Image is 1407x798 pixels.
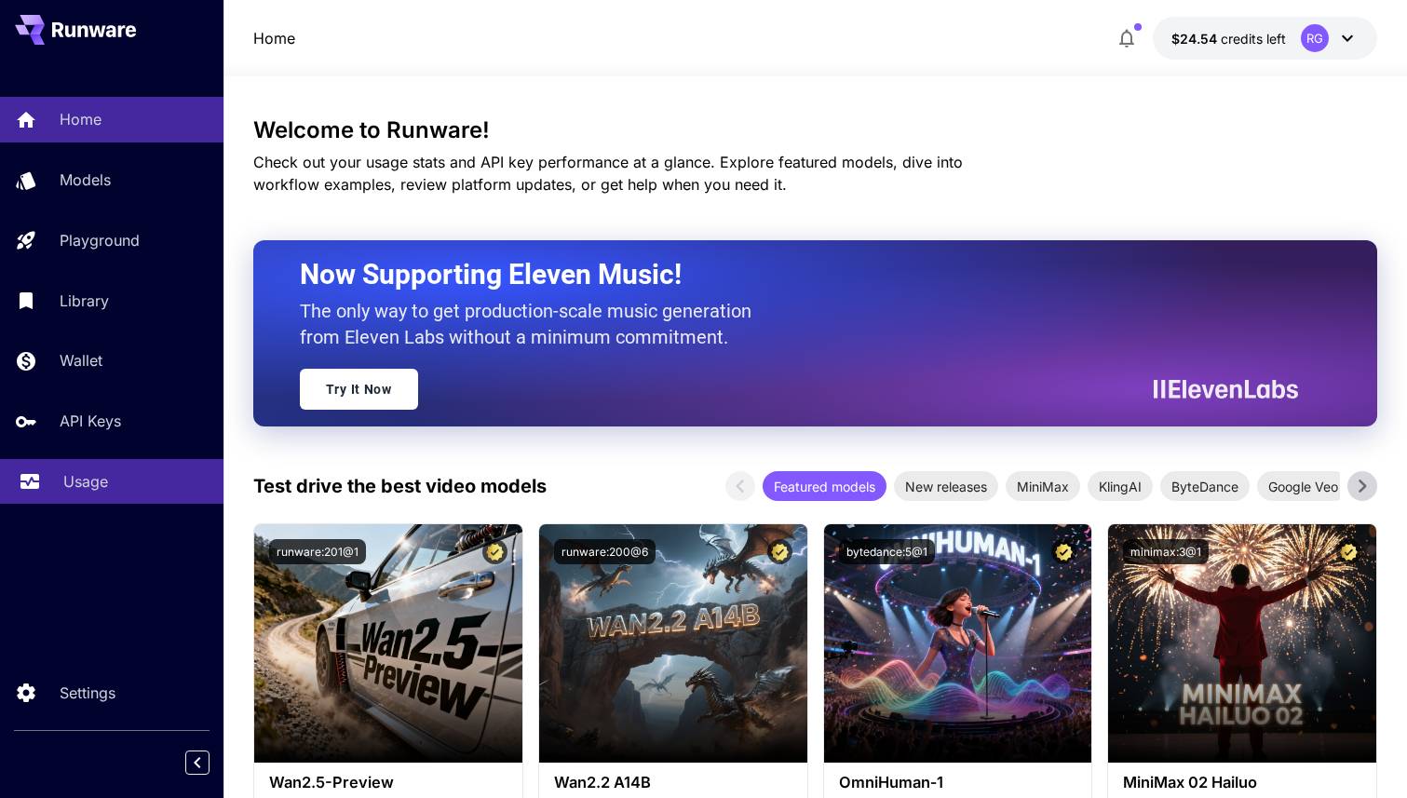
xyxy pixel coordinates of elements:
img: alt [1108,524,1376,763]
a: Home [253,27,295,49]
button: runware:201@1 [269,539,366,564]
button: minimax:3@1 [1123,539,1209,564]
span: MiniMax [1006,477,1080,496]
h3: OmniHuman‑1 [839,774,1077,791]
button: Certified Model – Vetted for best performance and includes a commercial license. [1051,539,1076,564]
span: Google Veo [1257,477,1349,496]
p: Library [60,290,109,312]
p: Playground [60,229,140,251]
button: Certified Model – Vetted for best performance and includes a commercial license. [482,539,507,564]
nav: breadcrumb [253,27,295,49]
h3: Wan2.5-Preview [269,774,507,791]
h3: Welcome to Runware! [253,117,1377,143]
div: $24.53864 [1171,29,1286,48]
p: Test drive the best video models [253,472,547,500]
div: Collapse sidebar [199,746,223,779]
button: Certified Model – Vetted for best performance and includes a commercial license. [767,539,792,564]
span: Featured models [763,477,886,496]
button: Collapse sidebar [185,751,210,775]
p: Settings [60,682,115,704]
p: Models [60,169,111,191]
button: Certified Model – Vetted for best performance and includes a commercial license. [1336,539,1361,564]
span: New releases [894,477,998,496]
div: New releases [894,471,998,501]
p: Home [60,108,101,130]
button: $24.53864RG [1153,17,1377,60]
div: MiniMax [1006,471,1080,501]
div: Featured models [763,471,886,501]
a: Try It Now [300,369,418,410]
div: KlingAI [1088,471,1153,501]
button: bytedance:5@1 [839,539,935,564]
img: alt [254,524,522,763]
span: $24.54 [1171,31,1221,47]
img: alt [539,524,807,763]
p: API Keys [60,410,121,432]
span: Check out your usage stats and API key performance at a glance. Explore featured models, dive int... [253,153,963,194]
button: runware:200@6 [554,539,656,564]
h3: Wan2.2 A14B [554,774,792,791]
div: ByteDance [1160,471,1250,501]
span: ByteDance [1160,477,1250,496]
div: Google Veo [1257,471,1349,501]
h2: Now Supporting Eleven Music! [300,257,1284,292]
div: RG [1301,24,1329,52]
span: credits left [1221,31,1286,47]
p: The only way to get production-scale music generation from Eleven Labs without a minimum commitment. [300,298,765,350]
p: Usage [63,470,108,493]
h3: MiniMax 02 Hailuo [1123,774,1361,791]
p: Wallet [60,349,102,372]
img: alt [824,524,1092,763]
span: KlingAI [1088,477,1153,496]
